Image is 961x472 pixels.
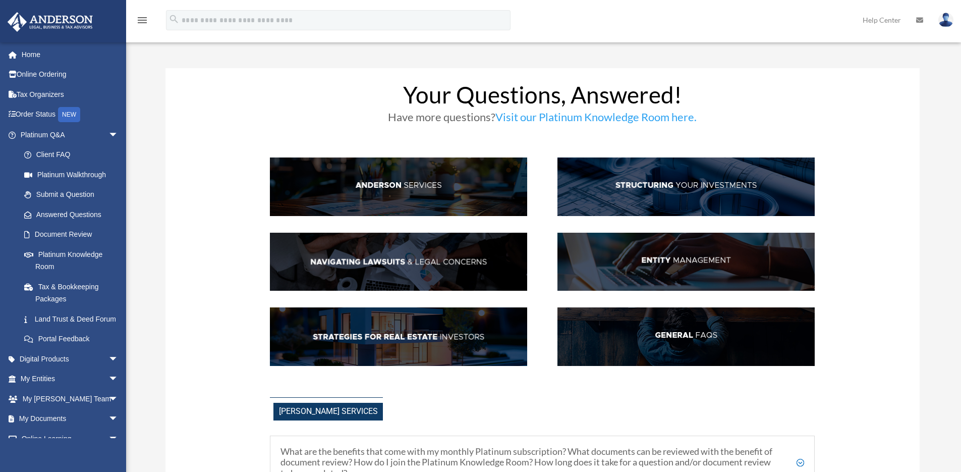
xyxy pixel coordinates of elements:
a: Order StatusNEW [7,104,134,125]
span: arrow_drop_down [108,369,129,390]
a: Platinum Walkthrough [14,165,134,185]
a: Tax Organizers [7,84,134,104]
a: Online Ordering [7,65,134,85]
a: Land Trust & Deed Forum [14,309,134,329]
div: NEW [58,107,80,122]
a: Online Learningarrow_drop_down [7,429,134,449]
span: arrow_drop_down [108,429,129,449]
i: menu [136,14,148,26]
img: User Pic [938,13,953,27]
a: My [PERSON_NAME] Teamarrow_drop_down [7,389,134,409]
a: Portal Feedback [14,329,134,349]
a: Document Review [14,225,134,245]
a: Answered Questions [14,204,134,225]
span: arrow_drop_down [108,389,129,409]
span: [PERSON_NAME] Services [273,403,383,421]
span: arrow_drop_down [108,409,129,430]
a: Platinum Q&Aarrow_drop_down [7,125,134,145]
a: Client FAQ [14,145,129,165]
a: Tax & Bookkeeping Packages [14,277,134,309]
img: EntManag_hdr [557,233,815,291]
a: Digital Productsarrow_drop_down [7,349,134,369]
a: Platinum Knowledge Room [14,244,134,277]
img: GenFAQ_hdr [557,307,815,366]
a: menu [136,18,148,26]
img: StructInv_hdr [557,158,815,216]
a: Submit a Question [14,185,134,205]
a: My Documentsarrow_drop_down [7,409,134,429]
img: AndServ_hdr [270,158,527,216]
a: My Entitiesarrow_drop_down [7,369,134,389]
img: Anderson Advisors Platinum Portal [5,12,96,32]
h1: Your Questions, Answered! [270,83,815,112]
a: Home [7,44,134,65]
img: NavLaw_hdr [270,233,527,291]
h3: Have more questions? [270,112,815,128]
i: search [168,14,180,25]
span: arrow_drop_down [108,125,129,145]
a: Visit our Platinum Knowledge Room here. [495,110,697,129]
img: StratsRE_hdr [270,307,527,366]
span: arrow_drop_down [108,349,129,370]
